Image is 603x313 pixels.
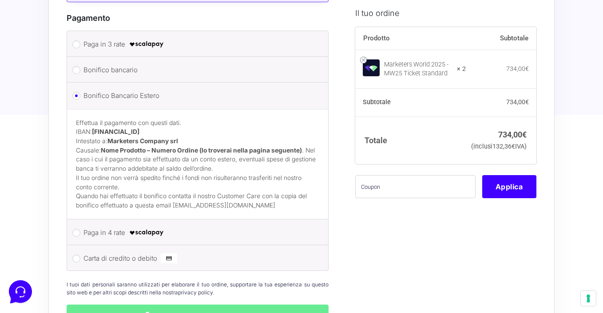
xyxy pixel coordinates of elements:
[14,35,75,43] span: Le tue conversazioni
[384,60,451,78] div: Marketers World 2025 - MW25 Ticket Standard
[28,50,46,67] img: dark
[7,231,62,252] button: Home
[95,110,163,117] a: Apri Centro Assistenza
[512,142,515,150] span: €
[525,98,529,106] span: €
[506,65,529,72] bdi: 734,00
[482,175,536,198] button: Applica
[83,226,309,239] label: Paga in 4 rate
[116,231,171,252] button: Aiuto
[581,291,596,306] button: Le tue preferenze relative al consenso per le tecnologie di tracciamento
[101,147,302,154] strong: Nome Prodotto – Numero Ordine (lo troverai nella pagina seguente)
[107,137,178,145] strong: Marketers Company srl
[83,89,309,102] label: Bonifico Bancario Estero
[62,231,116,252] button: Messaggi
[161,253,177,264] img: Carta di credito o debito
[178,289,213,296] a: privacy policy
[137,244,150,252] p: Aiuto
[363,59,380,76] img: Marketers World 2025 - MW25 Ticket Standard
[466,27,536,50] th: Subtotale
[129,227,164,238] img: scalapay-logo-black.png
[67,281,329,297] p: I tuoi dati personali saranno utilizzati per elaborare il tuo ordine, supportare la tua esperienz...
[506,98,529,106] bdi: 734,00
[7,278,34,305] iframe: Customerly Messenger Launcher
[83,63,309,77] label: Bonifico bancario
[14,110,69,117] span: Trova una risposta
[129,39,164,50] img: scalapay-logo-black.png
[522,129,527,139] span: €
[457,64,466,73] strong: × 2
[471,142,527,150] small: (inclusi IVA)
[27,244,42,252] p: Home
[355,88,466,117] th: Subtotale
[355,27,466,50] th: Prodotto
[76,173,319,192] p: Il tuo ordine non verrà spedito finché i fondi non risulteranno trasferiti nel nostro conto corre...
[76,192,319,210] p: Quando hai effettuato il bonifico contatta il nostro Customer Care con la copia del bonifico effe...
[58,80,131,87] span: Inizia una conversazione
[498,129,527,139] bdi: 734,00
[7,7,149,21] h2: Ciao da Marketers 👋
[43,50,60,67] img: dark
[67,12,329,24] h3: Pagamento
[83,252,309,265] label: Carta di credito o debito
[525,65,529,72] span: €
[20,129,145,138] input: Cerca un articolo...
[92,128,139,135] strong: [FINANCIAL_ID]
[492,142,515,150] span: 132,36
[83,38,309,51] label: Paga in 3 rate
[14,74,163,92] button: Inizia una conversazione
[77,244,101,252] p: Messaggi
[14,50,32,67] img: dark
[76,118,319,173] p: Effettua il pagamento con questi dati. IBAN: Intestato a: Causale: . Nel caso i cui il pagamento ...
[355,7,536,19] h3: Il tuo ordine
[355,175,476,198] input: Coupon
[355,117,466,164] th: Totale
